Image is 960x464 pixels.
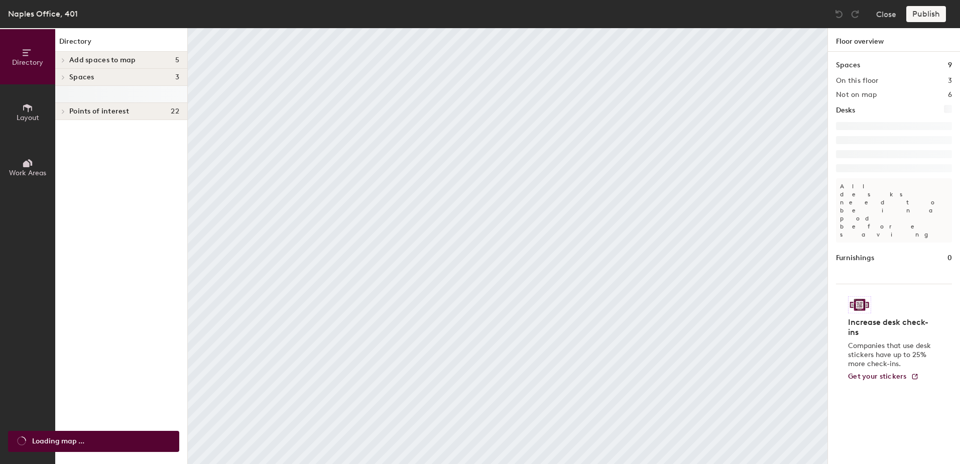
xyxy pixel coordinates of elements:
[836,178,952,243] p: All desks need to be in a pod before saving
[836,77,879,85] h2: On this floor
[948,60,952,71] h1: 9
[947,253,952,264] h1: 0
[17,113,39,122] span: Layout
[828,28,960,52] h1: Floor overview
[848,372,907,381] span: Get your stickers
[848,317,934,337] h4: Increase desk check-ins
[12,58,43,67] span: Directory
[32,436,84,447] span: Loading map ...
[55,36,187,52] h1: Directory
[175,56,179,64] span: 5
[850,9,860,19] img: Redo
[848,296,871,313] img: Sticker logo
[848,373,919,381] a: Get your stickers
[948,77,952,85] h2: 3
[836,253,874,264] h1: Furnishings
[848,341,934,369] p: Companies that use desk stickers have up to 25% more check-ins.
[834,9,844,19] img: Undo
[948,91,952,99] h2: 6
[836,105,855,116] h1: Desks
[69,73,94,81] span: Spaces
[188,28,827,464] canvas: Map
[69,107,129,115] span: Points of interest
[9,169,46,177] span: Work Areas
[836,91,877,99] h2: Not on map
[836,60,860,71] h1: Spaces
[175,73,179,81] span: 3
[171,107,179,115] span: 22
[69,56,136,64] span: Add spaces to map
[876,6,896,22] button: Close
[8,8,78,20] div: Naples Office, 401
